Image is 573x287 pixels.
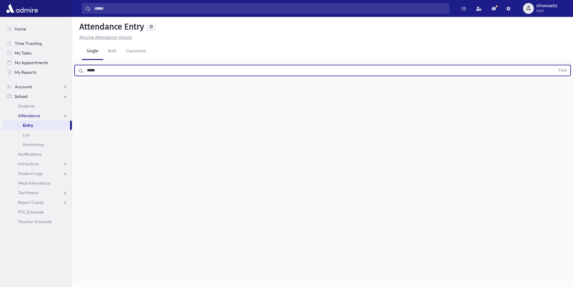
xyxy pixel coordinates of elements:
span: sfromowitz [536,4,557,8]
span: Attendance [18,113,40,118]
a: Meal Attendance [2,178,72,188]
a: My Appointments [2,58,72,67]
a: Report Cards [2,198,72,207]
a: Home [2,24,72,34]
u: Missing Attendance History [79,35,132,40]
span: Test Marks [18,190,39,195]
span: School [15,94,27,99]
a: Student Logs [2,169,72,178]
input: Search [91,3,449,14]
a: PTC Schedule [2,207,72,217]
span: Teacher Schedule [18,219,52,224]
a: Monitoring [2,140,72,149]
span: My Appointments [15,60,48,65]
span: PTC Schedule [18,209,44,215]
a: Time Tracking [2,39,72,48]
a: Infractions [2,159,72,169]
a: Test Marks [2,188,72,198]
span: Student Logs [18,171,43,176]
span: Accounts [15,84,32,89]
a: Bulk [103,43,121,60]
span: Meal Attendance [18,180,51,186]
button: Find [555,65,570,76]
span: Report Cards [18,200,44,205]
a: Teacher Schedule [2,217,72,226]
a: Missing Attendance History [77,35,132,40]
a: School [2,92,72,101]
span: Infractions [18,161,39,167]
span: Time Tracking [15,41,42,46]
span: My Reports [15,70,36,75]
h5: Attendance Entry [77,22,144,32]
span: My Tasks [15,50,32,56]
a: My Reports [2,67,72,77]
span: Monitoring [23,142,44,147]
img: AdmirePro [5,2,39,14]
span: Entry [23,123,33,128]
span: Notifications [18,151,42,157]
a: My Tasks [2,48,72,58]
span: List [23,132,29,138]
a: List [2,130,72,140]
a: Classroom [121,43,151,60]
a: Students [2,101,72,111]
a: Accounts [2,82,72,92]
a: Attendance [2,111,72,120]
span: Home [15,26,26,32]
span: User [536,8,557,13]
a: Entry [2,120,70,130]
span: Students [18,103,35,109]
a: Single [82,43,103,60]
a: Notifications [2,149,72,159]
